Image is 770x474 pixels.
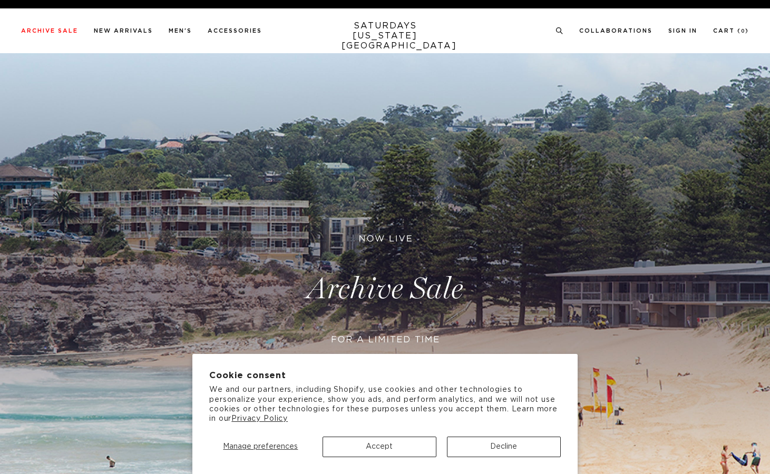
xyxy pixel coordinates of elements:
a: SATURDAYS[US_STATE][GEOGRAPHIC_DATA] [342,21,428,51]
a: Men's [169,28,192,34]
button: Manage preferences [209,437,311,457]
span: Manage preferences [223,443,298,450]
a: Cart (0) [713,28,749,34]
a: Archive Sale [21,28,78,34]
h2: Cookie consent [209,371,561,381]
button: Decline [447,437,561,457]
a: Sign In [668,28,697,34]
a: Privacy Policy [231,415,288,422]
a: Accessories [208,28,262,34]
small: 0 [741,29,745,34]
a: Collaborations [579,28,652,34]
a: New Arrivals [94,28,153,34]
p: We and our partners, including Shopify, use cookies and other technologies to personalize your ex... [209,385,561,423]
button: Accept [323,437,436,457]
